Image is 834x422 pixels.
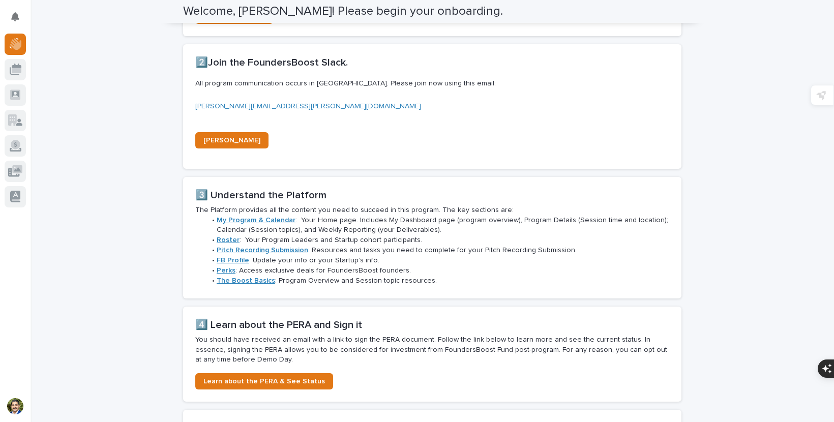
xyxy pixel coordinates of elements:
[208,57,348,68] strong: Join the FoundersBoost Slack.
[206,216,669,236] li: : Your Home page. Includes My Dashboard page (program overview), Program Details (Session time an...
[195,205,669,216] p: The Platform provides all the content you need to succeed in this program. The key sections are:
[203,378,325,385] span: Learn about the PERA & See Status
[217,257,249,264] a: FB Profile
[217,236,240,244] a: Roster
[195,132,269,148] a: [PERSON_NAME]
[195,319,669,331] h2: 4️⃣ Learn about the PERA and Sign it
[206,235,669,246] li: : Your Program Leaders and Startup cohort participants.
[195,103,421,110] a: [PERSON_NAME][EMAIL_ADDRESS][PERSON_NAME][DOMAIN_NAME]
[217,247,308,254] a: Pitch Recording Submission
[5,396,26,417] button: users-avatar
[206,246,669,256] li: : Resources and tasks you need to complete for your Pitch Recording Submission.
[195,80,496,87] span: All program communication occurs in [GEOGRAPHIC_DATA]. Please join now using this email:
[217,217,295,224] a: My Program & Calendar
[195,373,333,389] a: Learn about the PERA & See Status
[206,266,669,276] li: : Access exclusive deals for FoundersBoost founders.
[217,277,275,284] a: The Boost Basics
[206,256,669,266] li: : Update your info or your Startup’s info.
[195,189,669,201] h2: 3️⃣ Understand the Platform
[13,12,26,28] div: Notifications
[195,56,665,69] h1: 2️⃣
[206,276,669,286] li: : Program Overview and Session topic resources.
[217,267,235,274] a: Perks
[195,335,669,366] p: You should have received an email with a link to sign the PERA document. Follow the link below to...
[183,4,503,19] h2: Welcome, [PERSON_NAME]! Please begin your onboarding.
[203,137,260,144] span: [PERSON_NAME]
[5,6,26,27] button: Notifications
